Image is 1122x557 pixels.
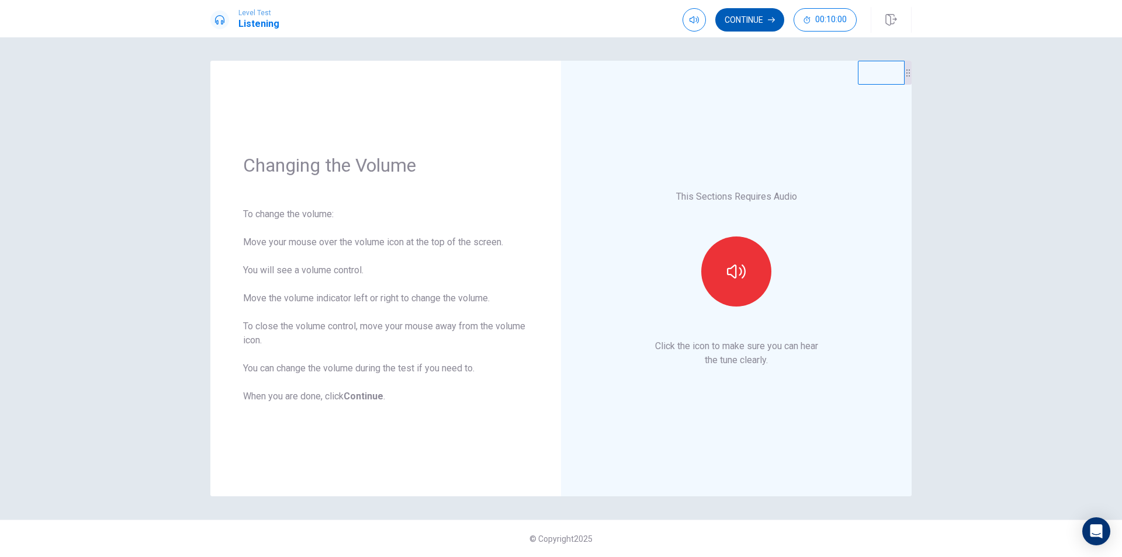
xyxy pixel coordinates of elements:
p: Click the icon to make sure you can hear the tune clearly. [655,339,818,367]
div: To change the volume: Move your mouse over the volume icon at the top of the screen. You will see... [243,207,528,403]
span: Level Test [238,9,279,17]
b: Continue [344,391,383,402]
h1: Listening [238,17,279,31]
button: Continue [715,8,784,32]
span: 00:10:00 [815,15,847,25]
p: This Sections Requires Audio [676,190,797,204]
div: Open Intercom Messenger [1082,517,1110,545]
button: 00:10:00 [794,8,857,32]
h1: Changing the Volume [243,154,528,177]
span: © Copyright 2025 [529,534,593,544]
